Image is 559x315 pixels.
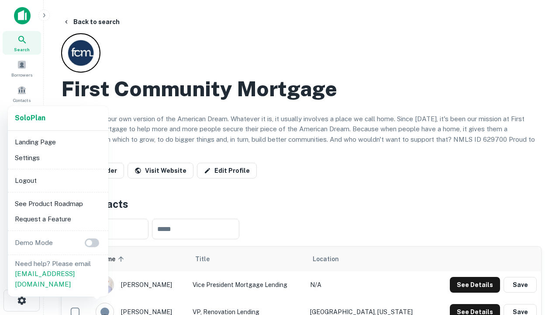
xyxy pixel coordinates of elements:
li: See Product Roadmap [11,196,105,212]
li: Logout [11,173,105,189]
li: Request a Feature [11,211,105,227]
p: Demo Mode [11,238,56,248]
a: SoloPlan [15,113,45,123]
strong: Solo Plan [15,114,45,122]
li: Settings [11,150,105,166]
li: Landing Page [11,134,105,150]
a: [EMAIL_ADDRESS][DOMAIN_NAME] [15,270,75,288]
p: Need help? Please email [15,259,101,290]
iframe: Chat Widget [515,217,559,259]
